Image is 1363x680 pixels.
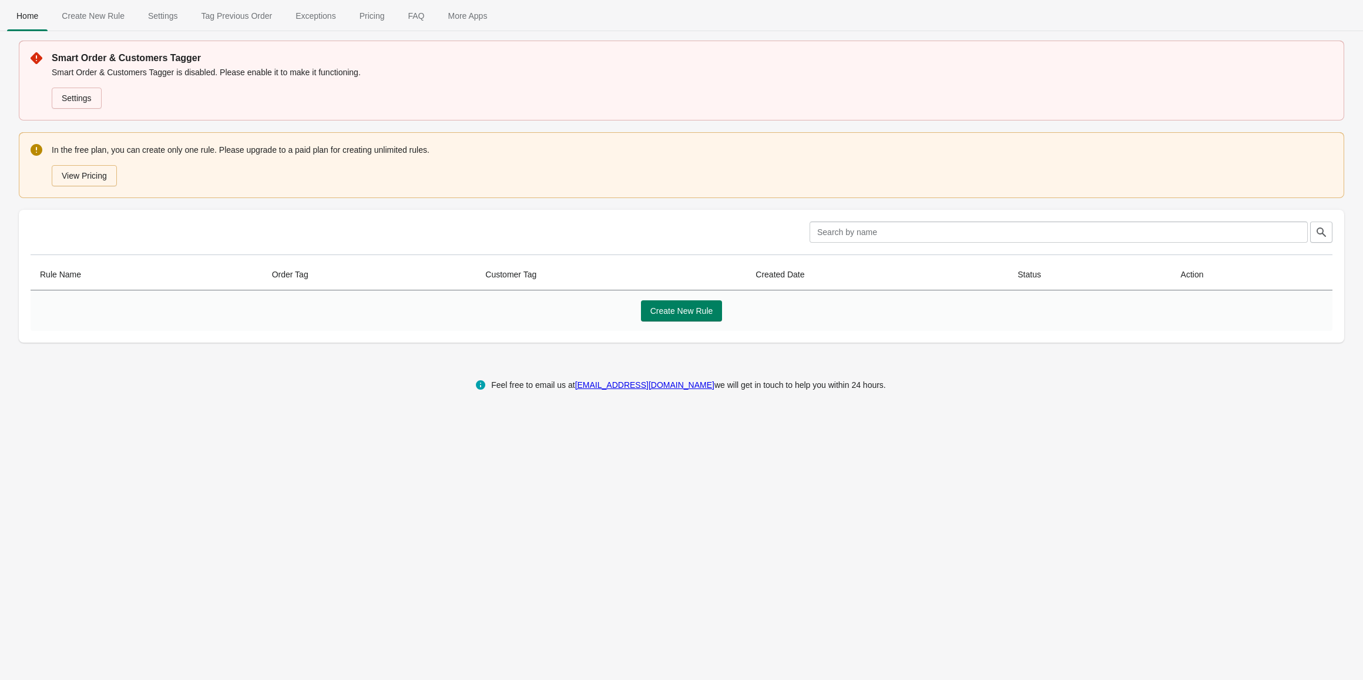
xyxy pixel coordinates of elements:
button: Settings [136,1,190,31]
a: Settings [52,88,102,109]
a: [EMAIL_ADDRESS][DOMAIN_NAME] [575,380,714,390]
th: Created Date [746,259,1008,290]
span: Exceptions [286,5,345,26]
th: Action [1171,259,1332,290]
button: Create New Rule [641,300,723,321]
span: Home [7,5,48,26]
span: Pricing [350,5,394,26]
span: Tag Previous Order [192,5,282,26]
span: More Apps [438,5,496,26]
button: Home [5,1,50,31]
button: Create_New_Rule [50,1,136,31]
th: Status [1008,259,1171,290]
p: Smart Order & Customers Tagger [52,51,1332,65]
button: View Pricing [52,165,117,186]
span: Settings [139,5,187,26]
span: Create New Rule [650,306,713,316]
th: Order Tag [263,259,476,290]
span: Create New Rule [52,5,134,26]
div: In the free plan, you can create only one rule. Please upgrade to a paid plan for creating unlimi... [52,143,1332,187]
th: Customer Tag [476,259,746,290]
input: Search by name [810,222,1308,243]
p: Smart Order & Customers Tagger is disabled. Please enable it to make it functioning. [52,66,1332,78]
th: Rule Name [31,259,263,290]
div: Feel free to email us at we will get in touch to help you within 24 hours. [491,378,886,392]
span: FAQ [398,5,434,26]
